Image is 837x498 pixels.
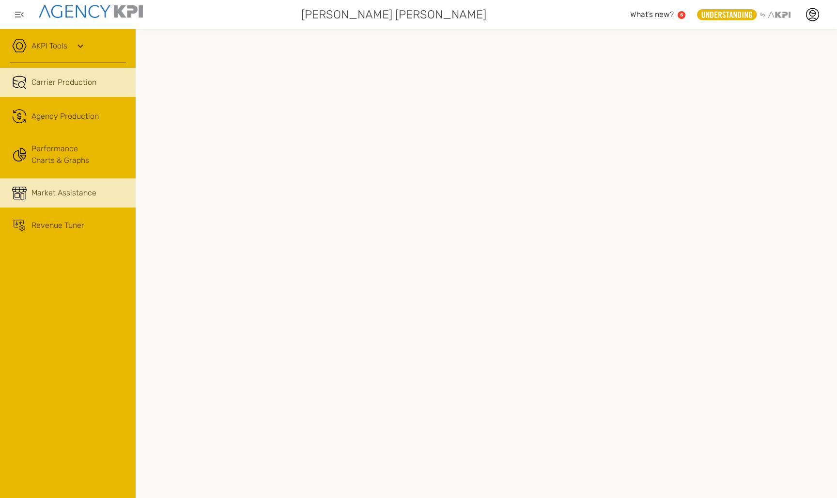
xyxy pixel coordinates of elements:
span: Agency Production [31,111,99,122]
text: 5 [680,12,683,17]
span: Revenue Tuner [31,220,84,231]
a: 5 [678,11,685,19]
span: Market Assistance [31,187,96,199]
span: What’s new? [630,10,674,19]
a: AKPI Tools [31,40,67,52]
img: agencykpi-logo-550x69-2d9e3fa8.png [39,5,143,18]
span: Carrier Production [31,77,96,88]
span: [PERSON_NAME] [PERSON_NAME] [301,6,486,23]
